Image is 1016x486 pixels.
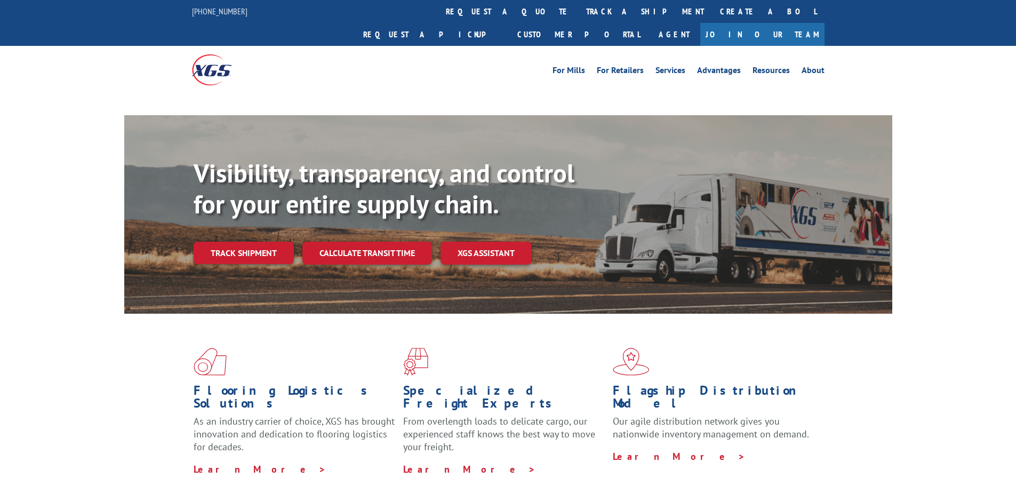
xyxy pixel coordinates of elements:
[613,415,809,440] span: Our agile distribution network gives you nationwide inventory management on demand.
[613,450,746,463] a: Learn More >
[403,348,428,376] img: xgs-icon-focused-on-flooring-red
[403,463,536,475] a: Learn More >
[355,23,509,46] a: Request a pickup
[613,348,650,376] img: xgs-icon-flagship-distribution-model-red
[302,242,432,265] a: Calculate transit time
[194,415,395,453] span: As an industry carrier of choice, XGS has brought innovation and dedication to flooring logistics...
[192,6,247,17] a: [PHONE_NUMBER]
[655,66,685,78] a: Services
[194,463,326,475] a: Learn More >
[802,66,825,78] a: About
[753,66,790,78] a: Resources
[441,242,532,265] a: XGS ASSISTANT
[697,66,741,78] a: Advantages
[194,384,395,415] h1: Flooring Logistics Solutions
[648,23,700,46] a: Agent
[403,415,605,463] p: From overlength loads to delicate cargo, our experienced staff knows the best way to move your fr...
[613,384,814,415] h1: Flagship Distribution Model
[194,348,227,376] img: xgs-icon-total-supply-chain-intelligence-red
[403,384,605,415] h1: Specialized Freight Experts
[194,242,294,264] a: Track shipment
[194,156,574,220] b: Visibility, transparency, and control for your entire supply chain.
[509,23,648,46] a: Customer Portal
[553,66,585,78] a: For Mills
[700,23,825,46] a: Join Our Team
[597,66,644,78] a: For Retailers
